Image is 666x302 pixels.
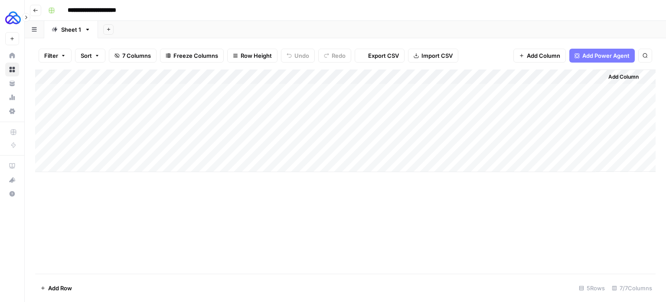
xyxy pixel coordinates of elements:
div: Sheet 1 [61,25,81,34]
button: Add Column [513,49,566,63]
button: Undo [281,49,315,63]
a: Settings [5,104,19,118]
a: Your Data [5,76,19,90]
button: Sort [75,49,105,63]
span: Undo [294,51,309,60]
button: Redo [318,49,351,63]
span: 7 Columns [122,51,151,60]
span: Add Column [608,73,639,81]
span: Export CSV [368,51,399,60]
button: Add Column [597,71,642,83]
span: Add Column [527,51,560,60]
div: 7/7 Columns [608,281,656,295]
button: What's new? [5,173,19,187]
button: Add Power Agent [569,49,635,63]
button: 7 Columns [109,49,157,63]
div: What's new? [6,173,19,186]
button: Import CSV [408,49,458,63]
span: Add Power Agent [582,51,630,60]
span: Row Height [241,51,272,60]
span: Import CSV [421,51,453,60]
span: Freeze Columns [173,51,218,60]
button: Workspace: AUQ [5,7,19,29]
span: Sort [81,51,92,60]
span: Add Row [48,284,72,292]
span: Redo [332,51,346,60]
button: Add Row [35,281,77,295]
a: AirOps Academy [5,159,19,173]
a: Home [5,49,19,63]
button: Row Height [227,49,277,63]
span: Filter [44,51,58,60]
a: Usage [5,90,19,104]
button: Export CSV [355,49,405,63]
button: Filter [39,49,72,63]
img: AUQ Logo [5,10,21,26]
a: Browse [5,63,19,76]
button: Help + Support [5,187,19,201]
a: Sheet 1 [44,21,98,38]
div: 5 Rows [575,281,608,295]
button: Freeze Columns [160,49,224,63]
